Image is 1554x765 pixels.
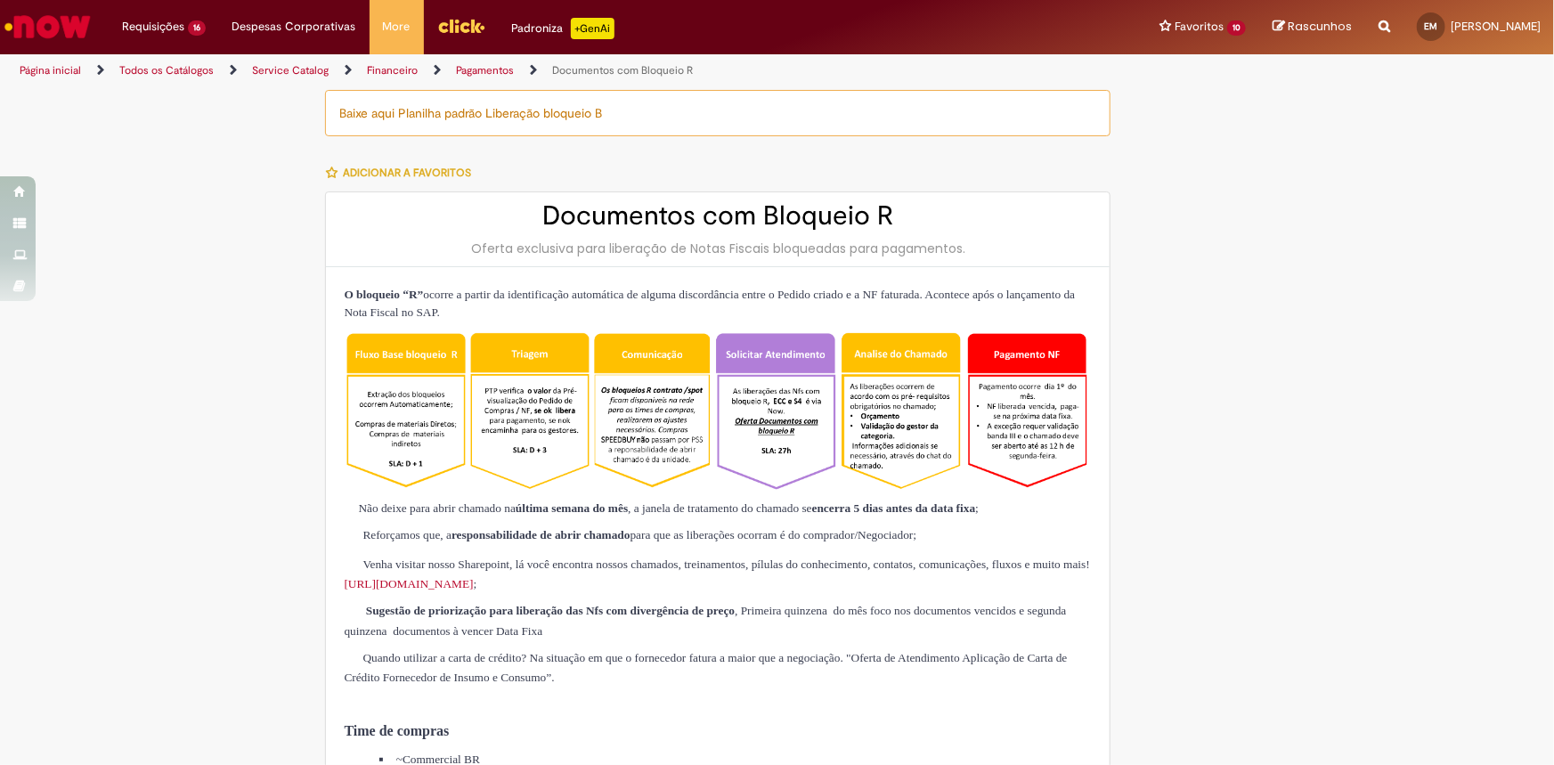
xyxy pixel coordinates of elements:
[344,556,362,574] img: sys_attachment.do
[188,20,206,36] span: 16
[119,63,214,77] a: Todos os Catálogos
[344,288,423,301] strong: O bloqueio “R”
[344,501,358,517] img: sys_attachment.do
[344,240,1092,257] div: Oferta exclusiva para liberação de Notas Fiscais bloqueadas para pagamentos.
[383,18,411,36] span: More
[1288,18,1352,35] span: Rascunhos
[344,603,362,622] img: sys_attachment.do
[122,18,184,36] span: Requisições
[516,501,628,515] strong: última semana do mês
[13,54,1022,87] ul: Trilhas de página
[1425,20,1438,32] span: EM
[344,557,1090,590] span: Venha visitar nosso Sharepoint, lá você encontra nossos chamados, treinamentos, pílulas do conhec...
[452,528,631,541] strong: responsabilidade de abrir chamado
[1273,19,1352,36] a: Rascunhos
[344,501,979,515] span: Não deixe para abrir chamado na , a janela de tratamento do chamado se ;
[252,63,329,77] a: Service Catalog
[512,18,614,39] div: Padroniza
[1451,19,1541,34] span: [PERSON_NAME]
[344,577,473,590] a: [URL][DOMAIN_NAME]
[344,201,1092,231] h2: Documentos com Bloqueio R
[325,90,1111,136] div: Baixe aqui Planilha padrão Liberação bloqueio B
[232,18,356,36] span: Despesas Corporativas
[20,63,81,77] a: Página inicial
[1175,18,1224,36] span: Favoritos
[437,12,485,39] img: click_logo_yellow_360x200.png
[344,527,362,546] img: sys_attachment.do
[2,9,94,45] img: ServiceNow
[552,63,693,77] a: Documentos com Bloqueio R
[344,288,1075,319] span: ocorre a partir da identificação automática de alguma discordância entre o Pedido criado e a NF f...
[366,604,735,617] strong: Sugestão de priorização para liberação das Nfs com divergência de preço
[456,63,514,77] a: Pagamentos
[344,723,449,738] strong: Time de compras
[571,18,614,39] p: +GenAi
[344,528,916,541] span: Reforçamos que, a para que as liberações ocorram é do comprador/Negociador;
[343,166,471,180] span: Adicionar a Favoritos
[367,63,418,77] a: Financeiro
[344,604,1066,637] span: , Primeira quinzena do mês foco nos documentos vencidos e segunda quinzena documentos à vencer Da...
[344,651,1067,684] span: Quando utilizar a carta de crédito? Na situação em que o fornecedor fatura a maior que a negociaç...
[325,154,481,191] button: Adicionar a Favoritos
[1227,20,1246,36] span: 10
[812,501,976,515] strong: encerra 5 dias antes da data fixa
[344,649,362,668] img: sys_attachment.do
